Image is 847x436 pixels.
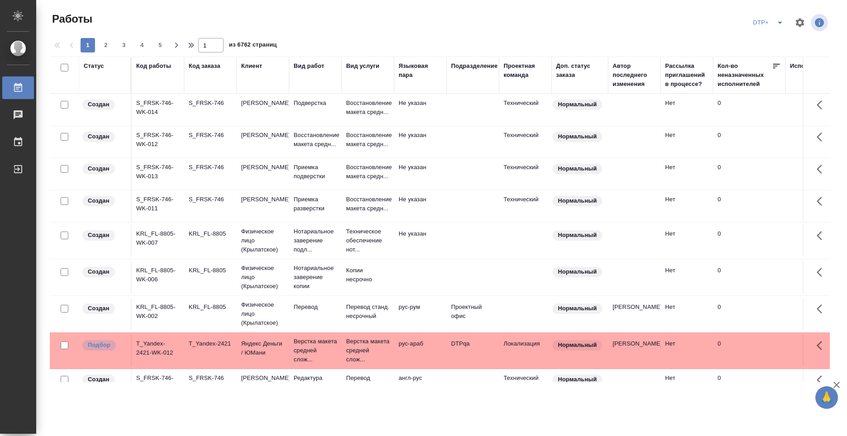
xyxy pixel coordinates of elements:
td: Нет [661,190,713,222]
div: Заказ еще не согласован с клиентом, искать исполнителей рано [81,99,126,111]
p: Нормальный [558,341,597,350]
div: Кол-во неназначенных исполнителей [718,62,772,89]
span: 2 [99,41,113,50]
div: Автор последнего изменения [613,62,656,89]
p: Приемка разверстки [294,195,337,213]
button: Здесь прячутся важные кнопки [811,369,833,391]
td: англ-рус [394,369,447,401]
span: Работы [50,12,92,26]
td: Нет [661,369,713,401]
td: Нет [661,298,713,330]
td: 0 [713,261,785,293]
td: S_FRSK-746-WK-009 [132,369,184,401]
div: Статус [84,62,104,71]
p: Создан [88,231,109,240]
td: Нет [661,94,713,126]
td: 0 [713,190,785,222]
p: Яндекс Деньги / ЮМани [241,339,285,357]
td: S_FRSK-746-WK-013 [132,158,184,190]
p: [PERSON_NAME] [241,195,285,204]
span: из 6762 страниц [229,39,277,52]
td: Нет [661,225,713,256]
div: S_FRSK-746 [189,163,232,172]
p: Редактура [294,374,337,383]
td: Не указан [394,190,447,222]
div: Рассылка приглашений в процессе? [665,62,709,89]
p: Техническое обеспечение нот... [346,227,390,254]
td: Технический [499,126,552,158]
p: Подбор [88,341,110,350]
div: Вид услуги [346,62,380,71]
td: рус-рум [394,298,447,330]
div: Клиент [241,62,262,71]
div: Код работы [136,62,171,71]
td: Нет [661,261,713,293]
div: Можно подбирать исполнителей [81,339,126,351]
p: Копии несрочно [346,266,390,284]
p: Создан [88,132,109,141]
span: 🙏 [819,388,834,407]
button: 5 [153,38,167,52]
p: Создан [88,375,109,384]
div: Языковая пара [399,62,442,80]
p: [PERSON_NAME] [241,163,285,172]
p: Создан [88,100,109,109]
p: Нормальный [558,196,597,205]
td: рус-араб [394,335,447,366]
div: split button [751,15,789,30]
td: Технический [499,369,552,401]
td: 0 [713,225,785,256]
p: Физическое лицо (Крылатское) [241,227,285,254]
div: KRL_FL-8805 [189,266,232,275]
p: [PERSON_NAME] [241,131,285,140]
p: Перевод станд. несрочный [346,303,390,321]
div: S_FRSK-746 [189,374,232,383]
div: Заказ еще не согласован с клиентом, искать исполнителей рано [81,374,126,386]
button: Здесь прячутся важные кнопки [811,225,833,246]
td: [PERSON_NAME] [608,298,661,330]
td: S_FRSK-746-WK-014 [132,94,184,126]
div: Заказ еще не согласован с клиентом, искать исполнителей рано [81,229,126,242]
span: 4 [135,41,149,50]
p: [PERSON_NAME] [241,99,285,108]
button: Здесь прячутся важные кнопки [811,158,833,180]
div: Вид работ [294,62,324,71]
div: KRL_FL-8805 [189,303,232,312]
p: Нормальный [558,164,597,173]
div: Заказ еще не согласован с клиентом, искать исполнителей рано [81,195,126,207]
td: 0 [713,335,785,366]
p: Перевод Стандарт [346,374,390,392]
td: Нет [661,335,713,366]
td: Технический [499,158,552,190]
p: Верстка макета средней слож... [294,337,337,364]
p: Создан [88,267,109,276]
div: Исполнитель [790,62,830,71]
p: Создан [88,164,109,173]
div: Заказ еще не согласован с клиентом, искать исполнителей рано [81,266,126,278]
td: DTPqa [447,335,499,366]
p: Создан [88,304,109,313]
div: Заказ еще не согласован с клиентом, искать исполнителей рано [81,303,126,315]
td: S_FRSK-746-WK-012 [132,126,184,158]
td: KRL_FL-8805-WK-002 [132,298,184,330]
p: [PERSON_NAME] [241,374,285,383]
p: Восстановление макета средн... [346,99,390,117]
p: Приемка подверстки [294,163,337,181]
td: [PERSON_NAME] [608,335,661,366]
button: 2 [99,38,113,52]
p: Нормальный [558,132,597,141]
p: Восстановление макета средн... [346,195,390,213]
p: Верстка макета средней слож... [346,337,390,364]
p: Физическое лицо (Крылатское) [241,264,285,291]
p: Нормальный [558,304,597,313]
span: Посмотреть информацию [811,14,830,31]
p: Восстановление макета средн... [346,163,390,181]
button: 4 [135,38,149,52]
span: Настроить таблицу [789,12,811,33]
p: Нормальный [558,100,597,109]
button: Здесь прячутся важные кнопки [811,335,833,356]
div: Заказ еще не согласован с клиентом, искать исполнителей рано [81,131,126,143]
div: Подразделение [451,62,498,71]
p: Физическое лицо (Крылатское) [241,300,285,327]
p: Нормальный [558,267,597,276]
